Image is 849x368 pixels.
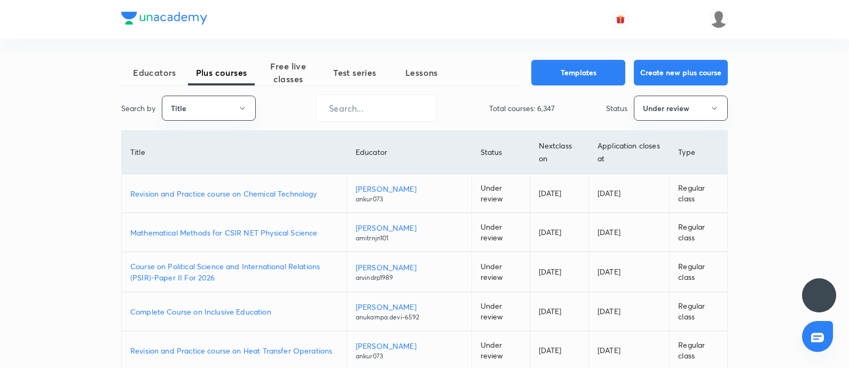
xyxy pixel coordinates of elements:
[356,262,463,273] p: [PERSON_NAME]
[531,60,625,85] button: Templates
[471,252,530,292] td: Under review
[589,292,670,331] td: [DATE]
[255,60,321,85] span: Free live classes
[634,60,728,85] button: Create new plus course
[530,292,588,331] td: [DATE]
[356,194,463,204] p: ankur073
[162,96,256,121] button: Title
[356,273,463,283] p: arvindrp1989
[530,131,588,174] th: Next class on
[130,306,338,317] a: Complete Course on Inclusive Education
[316,95,437,122] input: Search...
[670,174,727,213] td: Regular class
[530,252,588,292] td: [DATE]
[530,213,588,252] td: [DATE]
[489,103,555,114] p: Total courses: 6,347
[356,312,463,322] p: anukampa.devi-6592
[589,213,670,252] td: [DATE]
[388,66,455,79] span: Lessons
[606,103,627,114] p: Status
[356,262,463,283] a: [PERSON_NAME]arvindrp1989
[130,345,338,356] a: Revision and Practice course on Heat Transfer Operations
[121,12,207,27] a: Company Logo
[130,227,338,238] a: Mathematical Methods for CSIR NET Physical Science
[356,340,463,361] a: [PERSON_NAME]ankur073
[356,351,463,361] p: ankur073
[356,183,463,194] p: [PERSON_NAME]
[471,292,530,331] td: Under review
[121,103,155,114] p: Search by
[188,66,255,79] span: Plus courses
[130,261,338,283] a: Course on Political Science and International Relations (PSIR)-Paper II For 2026
[634,96,728,121] button: Under review
[356,301,463,312] p: [PERSON_NAME]
[471,131,530,174] th: Status
[589,174,670,213] td: [DATE]
[612,11,629,28] button: avatar
[356,301,463,322] a: [PERSON_NAME]anukampa.devi-6592
[670,131,727,174] th: Type
[710,10,728,28] img: Piali K
[670,252,727,292] td: Regular class
[616,14,625,24] img: avatar
[670,213,727,252] td: Regular class
[530,174,588,213] td: [DATE]
[321,66,388,79] span: Test series
[471,213,530,252] td: Under review
[670,292,727,331] td: Regular class
[356,233,463,243] p: amitrnjn101
[356,222,463,233] p: [PERSON_NAME]
[347,131,471,174] th: Educator
[130,188,338,199] a: Revision and Practice course on Chemical Technology
[813,289,826,302] img: ttu
[356,183,463,204] a: [PERSON_NAME]ankur073
[589,131,670,174] th: Application closes at
[356,340,463,351] p: [PERSON_NAME]
[121,66,188,79] span: Educators
[589,252,670,292] td: [DATE]
[356,222,463,243] a: [PERSON_NAME]amitrnjn101
[121,12,207,25] img: Company Logo
[471,174,530,213] td: Under review
[122,131,347,174] th: Title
